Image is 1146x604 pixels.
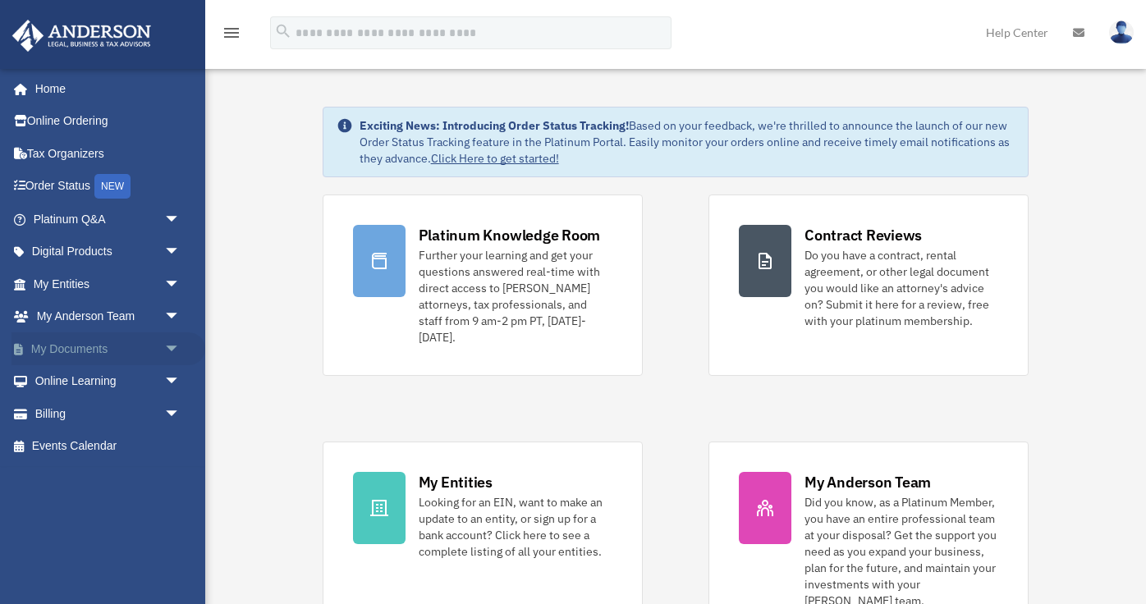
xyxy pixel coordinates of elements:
img: Anderson Advisors Platinum Portal [7,20,156,52]
strong: Exciting News: Introducing Order Status Tracking! [360,118,629,133]
div: Do you have a contract, rental agreement, or other legal document you would like an attorney's ad... [804,247,998,329]
span: arrow_drop_down [164,332,197,366]
a: My Documentsarrow_drop_down [11,332,205,365]
a: Order StatusNEW [11,170,205,204]
span: arrow_drop_down [164,203,197,236]
a: Online Learningarrow_drop_down [11,365,205,398]
a: Contract Reviews Do you have a contract, rental agreement, or other legal document you would like... [708,194,1029,376]
a: Click Here to get started! [431,151,559,166]
a: Platinum Q&Aarrow_drop_down [11,203,205,236]
a: Online Ordering [11,105,205,138]
a: My Entitiesarrow_drop_down [11,268,205,300]
a: Billingarrow_drop_down [11,397,205,430]
i: menu [222,23,241,43]
div: Based on your feedback, we're thrilled to announce the launch of our new Order Status Tracking fe... [360,117,1015,167]
span: arrow_drop_down [164,397,197,431]
span: arrow_drop_down [164,300,197,334]
a: Events Calendar [11,430,205,463]
i: search [274,22,292,40]
div: Looking for an EIN, want to make an update to an entity, or sign up for a bank account? Click her... [419,494,612,560]
div: Contract Reviews [804,225,922,245]
div: Further your learning and get your questions answered real-time with direct access to [PERSON_NAM... [419,247,612,345]
div: NEW [94,174,131,199]
a: Tax Organizers [11,137,205,170]
a: Digital Productsarrow_drop_down [11,236,205,268]
a: My Anderson Teamarrow_drop_down [11,300,205,333]
div: My Anderson Team [804,472,931,492]
a: Home [11,72,197,105]
img: User Pic [1109,21,1134,44]
span: arrow_drop_down [164,236,197,269]
a: Platinum Knowledge Room Further your learning and get your questions answered real-time with dire... [323,194,643,376]
span: arrow_drop_down [164,268,197,301]
div: My Entities [419,472,493,492]
a: menu [222,29,241,43]
span: arrow_drop_down [164,365,197,399]
div: Platinum Knowledge Room [419,225,601,245]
